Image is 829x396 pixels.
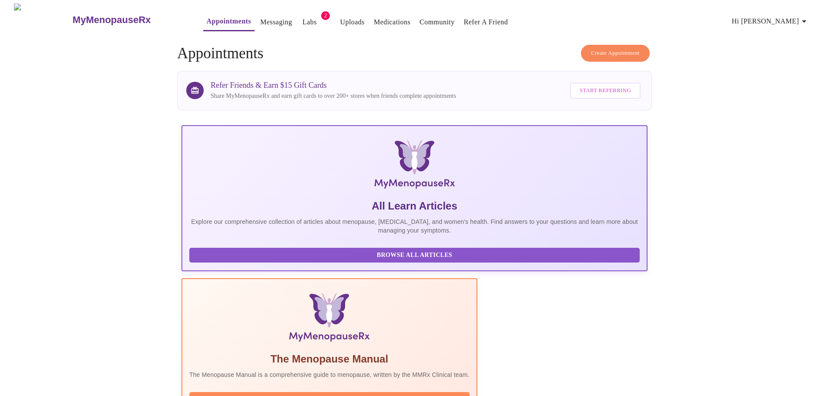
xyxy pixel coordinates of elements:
[203,13,255,31] button: Appointments
[581,45,650,62] button: Create Appointment
[460,13,512,31] button: Refer a Friend
[189,199,640,213] h5: All Learn Articles
[211,92,456,100] p: Share MyMenopauseRx and earn gift cards to over 200+ stores when friends complete appointments
[234,293,425,345] img: Menopause Manual
[321,11,330,20] span: 2
[370,13,414,31] button: Medications
[420,16,455,28] a: Community
[207,15,251,27] a: Appointments
[336,13,368,31] button: Uploads
[257,13,295,31] button: Messaging
[570,83,641,99] button: Start Referring
[14,3,71,36] img: MyMenopauseRx Logo
[340,16,365,28] a: Uploads
[189,248,640,263] button: Browse All Articles
[189,370,470,379] p: The Menopause Manual is a comprehensive guide to menopause, written by the MMRx Clinical team.
[198,250,631,261] span: Browse All Articles
[177,45,652,62] h4: Appointments
[295,13,323,31] button: Labs
[189,352,470,366] h5: The Menopause Manual
[464,16,508,28] a: Refer a Friend
[591,48,640,58] span: Create Appointment
[416,13,458,31] button: Community
[259,140,570,192] img: MyMenopauseRx Logo
[189,217,640,235] p: Explore our comprehensive collection of articles about menopause, [MEDICAL_DATA], and women's hea...
[71,5,185,35] a: MyMenopauseRx
[732,15,809,27] span: Hi [PERSON_NAME]
[302,16,317,28] a: Labs
[580,86,631,96] span: Start Referring
[260,16,292,28] a: Messaging
[73,14,151,26] h3: MyMenopauseRx
[189,251,642,258] a: Browse All Articles
[728,13,813,30] button: Hi [PERSON_NAME]
[568,78,643,103] a: Start Referring
[374,16,410,28] a: Medications
[211,81,456,90] h3: Refer Friends & Earn $15 Gift Cards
